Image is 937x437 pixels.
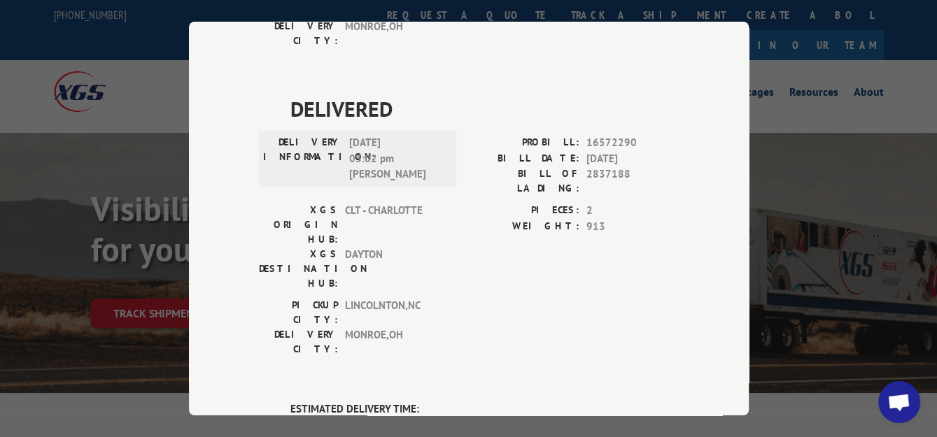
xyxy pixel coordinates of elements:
span: CLT - CHARLOTTE [345,203,439,247]
span: 16572290 [586,135,679,151]
label: DELIVERY CITY: [259,19,338,48]
label: BILL OF LADING: [469,166,579,196]
span: 913 [586,219,679,235]
span: MONROE , OH [345,19,439,48]
label: DELIVERY INFORMATION: [263,135,342,182]
label: PROBILL: [469,135,579,151]
span: MONROE , OH [345,327,439,357]
label: XGS ORIGIN HUB: [259,203,338,247]
label: PIECES: [469,203,579,219]
label: DELIVERY CITY: [259,327,338,357]
label: ESTIMATED DELIVERY TIME: [290,401,679,417]
span: DAYTON [345,247,439,291]
label: WEIGHT: [469,219,579,235]
label: PICKUP CITY: [259,298,338,327]
span: [DATE] 03:02 pm [PERSON_NAME] [349,135,444,182]
span: 2 [586,203,679,219]
label: XGS DESTINATION HUB: [259,247,338,291]
div: Open chat [878,381,920,423]
span: LINCOLNTON , NC [345,298,439,327]
label: BILL DATE: [469,151,579,167]
span: DELIVERED [290,93,679,124]
span: [DATE] [586,151,679,167]
span: 2837188 [586,166,679,196]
